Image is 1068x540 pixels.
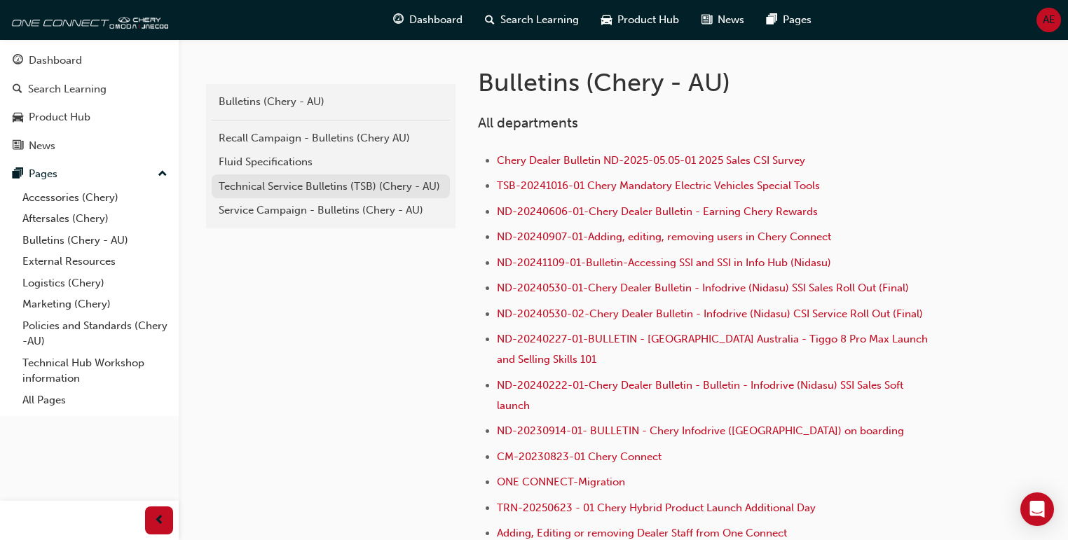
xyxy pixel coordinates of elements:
[617,12,679,28] span: Product Hub
[17,389,173,411] a: All Pages
[17,352,173,389] a: Technical Hub Workshop information
[13,83,22,96] span: search-icon
[212,174,450,199] a: Technical Service Bulletins (TSB) (Chery - AU)
[783,12,812,28] span: Pages
[478,115,578,131] span: All departments
[7,6,168,34] img: oneconnect
[497,424,904,437] a: ND-20230914-01- BULLETIN - Chery Infodrive ([GEOGRAPHIC_DATA]) on boarding
[485,11,495,29] span: search-icon
[13,168,23,181] span: pages-icon
[17,187,173,209] a: Accessories (Chery)
[6,104,173,130] a: Product Hub
[701,11,712,29] span: news-icon
[500,12,579,28] span: Search Learning
[212,198,450,223] a: Service Campaign - Bulletins (Chery - AU)
[497,333,931,366] a: ND-20240227-01-BULLETIN - [GEOGRAPHIC_DATA] Australia - Tiggo 8 Pro Max Launch and Selling Skills...
[17,293,173,315] a: Marketing (Chery)
[154,512,165,529] span: prev-icon
[212,90,450,114] a: Bulletins (Chery - AU)
[219,202,443,219] div: Service Campaign - Bulletins (Chery - AU)
[6,48,173,74] a: Dashboard
[755,6,823,34] a: pages-iconPages
[497,379,906,412] a: ND-20240222-01-Chery Dealer Bulletin - Bulletin - Infodrive (Nidasu) SSI Sales Soft launch
[6,161,173,187] button: Pages
[219,94,443,110] div: Bulletins (Chery - AU)
[601,11,612,29] span: car-icon
[382,6,474,34] a: guage-iconDashboard
[219,154,443,170] div: Fluid Specifications
[497,230,831,243] a: ND-20240907-01-Adding, editing, removing users in Chery Connect
[497,450,662,463] a: CM-20230823-01 Chery Connect
[29,109,90,125] div: Product Hub
[497,256,831,269] a: ND-20241109-01-Bulletin-Accessing SSI and SSI in Info Hub (Nidasu)
[158,165,167,184] span: up-icon
[17,251,173,272] a: External Resources
[1043,12,1055,28] span: AE
[13,55,23,67] span: guage-icon
[497,205,818,218] a: ND-20240606-01-Chery Dealer Bulletin - Earning Chery Rewards
[219,130,443,146] div: Recall Campaign - Bulletins (Chery AU)
[6,133,173,159] a: News
[590,6,690,34] a: car-iconProduct Hub
[767,11,777,29] span: pages-icon
[13,111,23,124] span: car-icon
[690,6,755,34] a: news-iconNews
[497,476,625,488] a: ONE CONNECT-Migration
[393,11,404,29] span: guage-icon
[212,126,450,151] a: Recall Campaign - Bulletins (Chery AU)
[474,6,590,34] a: search-iconSearch Learning
[212,150,450,174] a: Fluid Specifications
[29,138,55,154] div: News
[409,12,463,28] span: Dashboard
[28,81,107,97] div: Search Learning
[497,282,909,294] a: ND-20240530-01-Chery Dealer Bulletin - Infodrive (Nidasu) SSI Sales Roll Out (Final)
[497,179,820,192] a: TSB-20241016-01 Chery Mandatory Electric Vehicles Special Tools
[718,12,744,28] span: News
[497,307,923,320] a: ND-20240530-02-Chery Dealer Bulletin - Infodrive (Nidasu) CSI Service Roll Out (Final)
[29,53,82,69] div: Dashboard
[17,208,173,230] a: Aftersales (Chery)
[6,76,173,102] a: Search Learning
[17,315,173,352] a: Policies and Standards (Chery -AU)
[219,179,443,195] div: Technical Service Bulletins (TSB) (Chery - AU)
[1020,492,1054,526] div: Open Intercom Messenger
[478,67,938,98] h1: Bulletins (Chery - AU)
[497,501,816,514] a: TRN-20250623 - 01 Chery Hybrid Product Launch Additional Day
[13,140,23,153] span: news-icon
[6,45,173,161] button: DashboardSearch LearningProduct HubNews
[1036,8,1061,32] button: AE
[29,166,57,182] div: Pages
[17,272,173,294] a: Logistics (Chery)
[497,527,787,539] a: Adding, Editing or removing Dealer Staff from One Connect
[17,230,173,251] a: Bulletins (Chery - AU)
[497,154,805,167] a: Chery Dealer Bulletin ND-2025-05.05-01 2025 Sales CSI Survey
